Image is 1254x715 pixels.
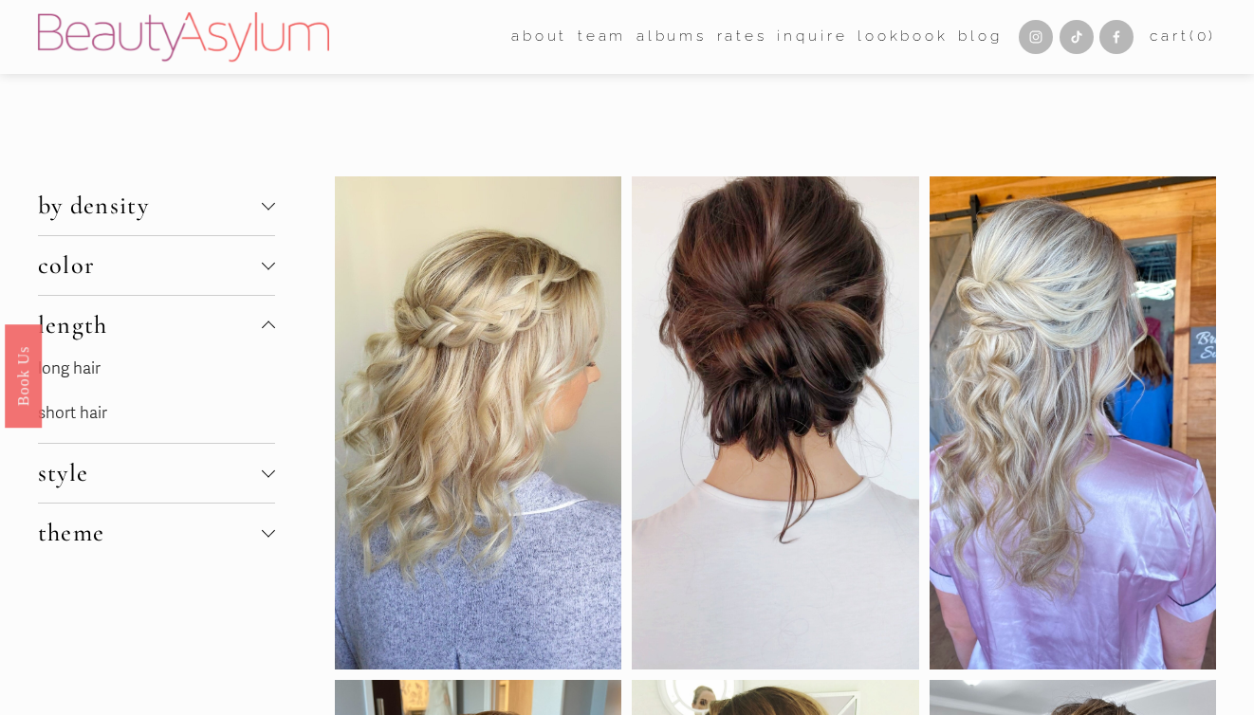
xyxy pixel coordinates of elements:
[777,23,847,52] a: Inquire
[1189,27,1217,45] span: ( )
[38,176,275,235] button: by density
[38,444,275,503] button: style
[1060,20,1094,54] a: TikTok
[38,296,275,355] button: length
[958,23,1002,52] a: Blog
[5,324,42,428] a: Book Us
[858,23,949,52] a: Lookbook
[38,191,262,221] span: by density
[1019,20,1053,54] a: Instagram
[636,23,707,52] a: albums
[38,504,275,562] button: theme
[38,310,262,340] span: length
[38,250,262,281] span: color
[38,236,275,295] button: color
[578,23,626,52] a: folder dropdown
[578,24,626,50] span: team
[1150,24,1216,50] a: 0 items in cart
[38,355,275,443] div: length
[511,23,567,52] a: folder dropdown
[38,458,262,488] span: style
[511,24,567,50] span: about
[38,403,107,423] a: short hair
[1197,27,1209,45] span: 0
[717,23,767,52] a: Rates
[38,12,329,62] img: Beauty Asylum | Bridal Hair &amp; Makeup Charlotte &amp; Atlanta
[38,358,101,378] a: long hair
[38,518,262,548] span: theme
[1099,20,1134,54] a: Facebook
